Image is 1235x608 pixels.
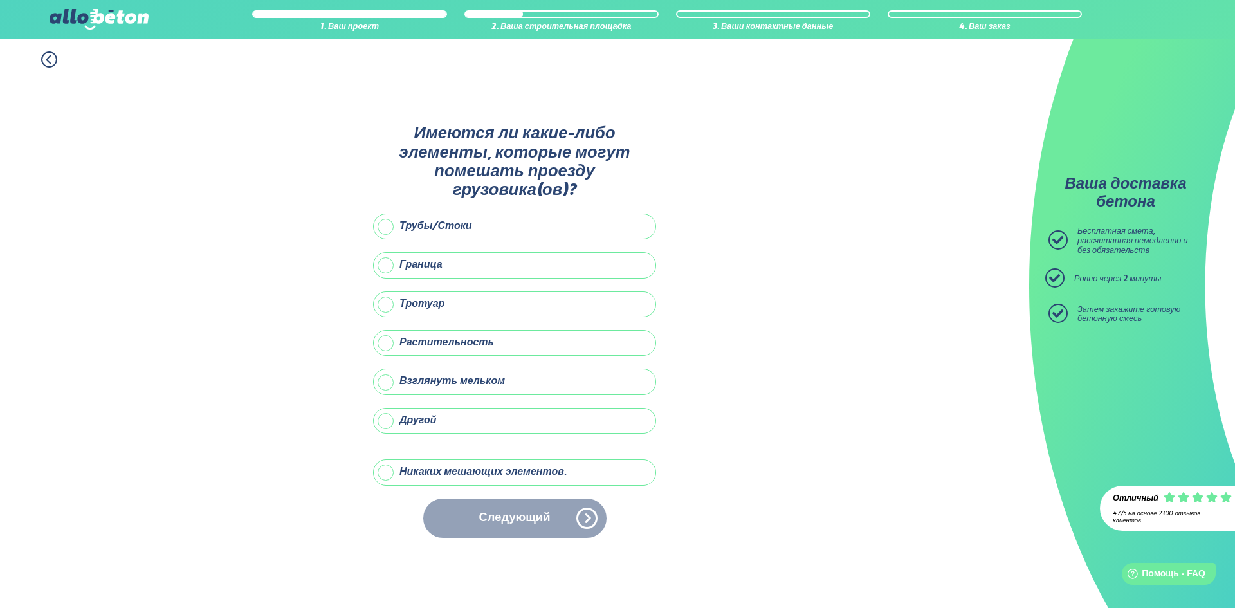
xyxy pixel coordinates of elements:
[399,338,494,348] font: Растительность
[713,23,833,31] font: 3. Ваши контактные данные
[399,221,472,232] font: Трубы/Стоки
[399,260,443,270] font: Граница
[1121,558,1221,594] iframe: Справка по запуску виджетов
[399,299,444,309] font: Тротуар
[320,23,379,31] font: 1. Ваш проект
[399,376,505,387] font: Взглянуть мельком
[1074,275,1162,283] font: Ровно через 2 минуты
[399,467,567,477] font: Никаких мешающих элементов.
[399,416,437,426] font: Другой
[959,23,1011,31] font: 4. Ваш заказ
[399,126,630,199] font: Имеются ли какие-либо элементы, которые могут помешать проезду грузовика(ов)?
[1077,306,1180,324] font: Затем закажите готовую бетонную смесь
[1077,227,1188,254] font: Бесплатная смета, рассчитанная немедленно и без обязательств
[50,9,149,30] img: аллобретон
[1065,177,1186,210] font: Ваша доставка бетона
[491,23,631,31] font: 2. Ваша строительная площадка
[1113,511,1200,524] font: 4.7/5 на основе 2300 отзывов клиентов
[1113,494,1158,502] font: Отличный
